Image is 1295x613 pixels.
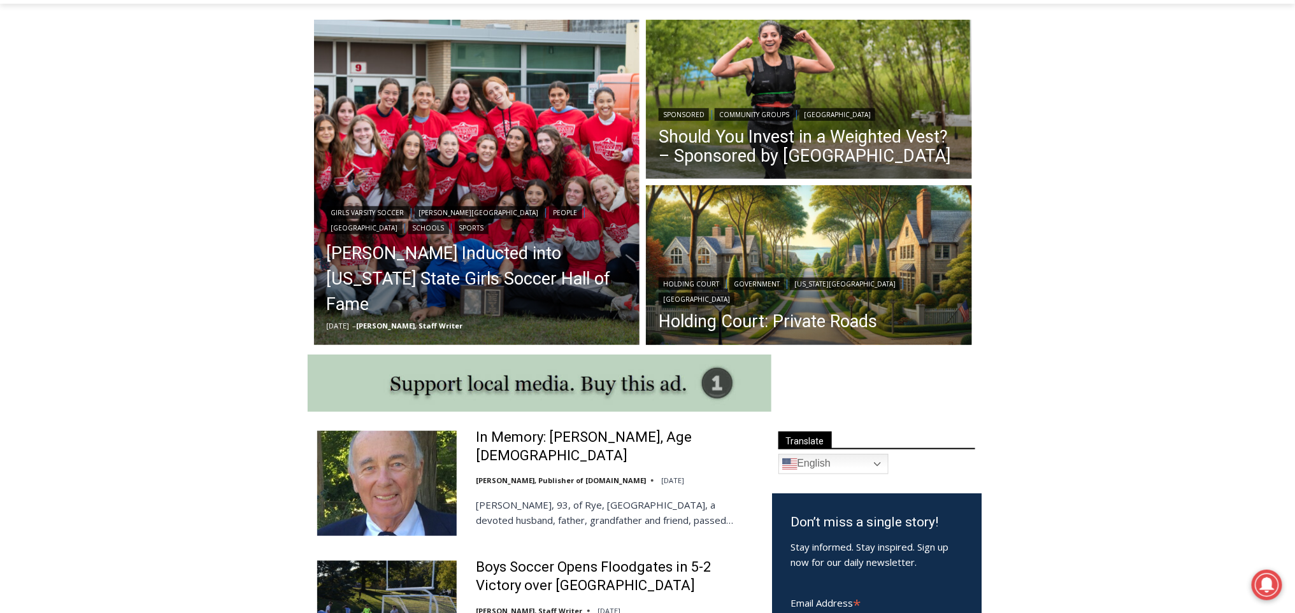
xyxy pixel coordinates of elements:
a: [GEOGRAPHIC_DATA] [659,293,734,306]
a: [PERSON_NAME], Publisher of [DOMAIN_NAME] [476,476,646,485]
a: In Memory: [PERSON_NAME], Age [DEMOGRAPHIC_DATA] [476,428,755,465]
div: | | | [659,275,959,306]
div: | | | | | [327,204,627,234]
p: Stay informed. Stay inspired. Sign up now for our daily newsletter. [791,539,962,570]
a: Boys Soccer Opens Floodgates in 5-2 Victory over [GEOGRAPHIC_DATA] [476,558,755,595]
img: In Memory: Richard Allen Hynson, Age 93 [317,431,457,535]
div: "Chef [PERSON_NAME] omakase menu is nirvana for lovers of great Japanese food." [131,80,187,152]
div: | | [659,106,959,121]
img: (PHOTO: The 2025 Rye Girls Soccer Team surrounding Head Coach Rich Savage after his induction int... [314,20,640,346]
span: Open Tues. - Sun. [PHONE_NUMBER] [4,131,125,180]
a: [GEOGRAPHIC_DATA] [327,222,403,234]
a: Read More Rich Savage Inducted into New York State Girls Soccer Hall of Fame [314,20,640,346]
p: [PERSON_NAME], 93, of Rye, [GEOGRAPHIC_DATA], a devoted husband, father, grandfather and friend, ... [476,497,755,528]
span: – [353,321,357,330]
a: Sponsored [659,108,709,121]
a: [PERSON_NAME], Staff Writer [357,321,463,330]
a: English [778,454,889,474]
div: Apply Now <> summer and RHS senior internships available [322,1,602,123]
label: Email Address [791,590,955,613]
span: Translate [778,432,832,449]
img: en [782,456,798,472]
img: support local media, buy this ad [308,355,771,412]
a: [GEOGRAPHIC_DATA] [799,108,875,121]
a: [PERSON_NAME] Inducted into [US_STATE] State Girls Soccer Hall of Fame [327,241,627,317]
a: Schools [408,222,449,234]
h3: Don’t miss a single story! [791,512,962,533]
a: Holding Court: Private Roads [659,312,959,331]
a: Read More Should You Invest in a Weighted Vest? – Sponsored by White Plains Hospital [646,20,972,183]
img: (PHOTO: Runner with a weighted vest. Contributed.) [646,20,972,183]
img: DALLE 2025-09-08 Holding Court 2025-09-09 Private Roads [646,185,972,348]
a: [US_STATE][GEOGRAPHIC_DATA] [790,278,900,290]
a: Open Tues. - Sun. [PHONE_NUMBER] [1,128,128,159]
time: [DATE] [327,321,350,330]
a: Read More Holding Court: Private Roads [646,185,972,348]
a: Sports [455,222,489,234]
a: Should You Invest in a Weighted Vest? – Sponsored by [GEOGRAPHIC_DATA] [659,127,959,166]
a: [PERSON_NAME][GEOGRAPHIC_DATA] [415,206,543,219]
a: Intern @ [DOMAIN_NAME] [306,123,617,159]
a: Community Groups [715,108,794,121]
a: Holding Court [659,278,724,290]
a: People [549,206,582,219]
a: Government [729,278,784,290]
time: [DATE] [661,476,684,485]
a: Girls Varsity Soccer [327,206,409,219]
span: Intern @ [DOMAIN_NAME] [333,127,590,155]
